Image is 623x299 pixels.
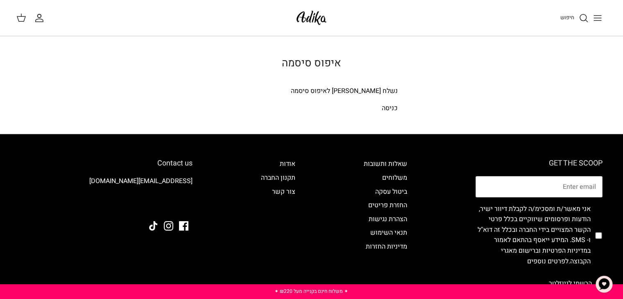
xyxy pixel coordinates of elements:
[538,273,603,294] button: הרשמי לניוזלטר
[560,14,574,21] span: חיפוש
[589,9,607,27] button: Toggle menu
[179,221,188,231] a: Facebook
[476,204,591,267] label: אני מאשר/ת ומסכימ/ה לקבלת דיוור ישיר, הודעות ופרסומים שיווקיים בכלל פרטי הקשר המצויים בידי החברה ...
[226,57,398,70] h2: איפוס סיסמה
[149,221,158,231] a: Tiktok
[34,13,48,23] a: החשבון שלי
[370,228,407,238] a: תנאי השימוש
[89,176,193,186] a: [EMAIL_ADDRESS][DOMAIN_NAME]
[366,242,407,251] a: מדיניות החזרות
[356,159,415,294] div: Secondary navigation
[364,159,407,169] a: שאלות ותשובות
[261,173,295,183] a: תקנון החברה
[592,272,616,297] button: צ'אט
[375,187,407,197] a: ביטול עסקה
[476,159,603,168] h6: GET THE SCOOP
[253,159,304,294] div: Secondary navigation
[280,159,295,169] a: אודות
[272,187,295,197] a: צור קשר
[476,176,603,197] input: Email
[527,256,569,266] a: לפרטים נוספים
[294,8,329,27] img: Adika IL
[226,86,398,97] p: נשלח [PERSON_NAME] לאיפוס סיסמה
[369,214,407,224] a: הצהרת נגישות
[382,173,407,183] a: משלוחים
[382,103,398,113] a: כניסה
[560,13,589,23] a: חיפוש
[20,159,193,168] h6: Contact us
[274,288,348,295] a: ✦ משלוח חינם בקנייה מעל ₪220 ✦
[170,199,193,210] img: Adika IL
[164,221,173,231] a: Instagram
[368,200,407,210] a: החזרת פריטים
